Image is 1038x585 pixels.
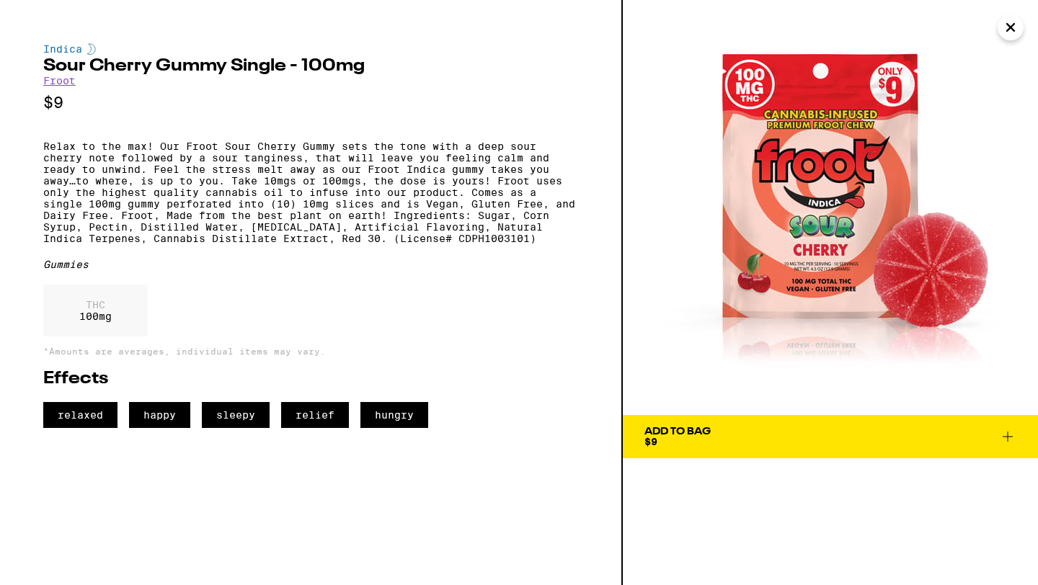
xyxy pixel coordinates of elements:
[43,75,76,86] a: Froot
[43,370,578,388] h2: Effects
[998,14,1024,40] button: Close
[43,140,578,244] p: Relax to the max! Our Froot Sour Cherry Gummy sets the tone with a deep sour cherry note followed...
[43,402,117,428] span: relaxed
[9,10,104,22] span: Hi. Need any help?
[644,427,711,437] div: Add To Bag
[43,259,578,270] div: Gummies
[202,402,270,428] span: sleepy
[360,402,428,428] span: hungry
[43,285,148,336] div: 100 mg
[281,402,349,428] span: relief
[43,94,578,112] p: $9
[623,415,1038,458] button: Add To Bag$9
[644,436,657,447] span: $9
[43,58,578,75] h2: Sour Cherry Gummy Single - 100mg
[43,43,578,55] div: Indica
[129,402,190,428] span: happy
[79,299,112,311] p: THC
[87,43,96,55] img: indicaColor.svg
[43,347,578,356] p: *Amounts are averages, individual items may vary.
